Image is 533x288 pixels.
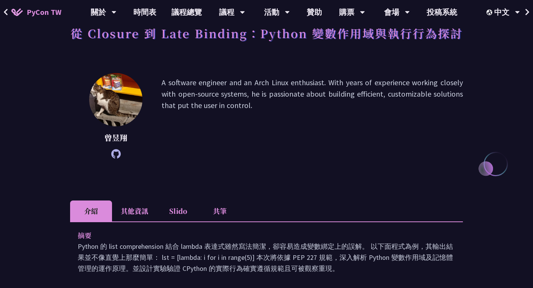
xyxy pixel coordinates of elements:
li: 共筆 [199,200,241,221]
p: Python 的 list comprehension 結合 lambda 表達式雖然寫法簡潔，卻容易造成變數綁定上的誤解。 以下面程式為例，其輸出結果並不像直覺上那麼簡單： lst = [la... [78,241,455,274]
h1: 從 Closure 到 Late Binding：Python 變數作用域與執行行為探討 [70,22,463,45]
span: PyCon TW [27,6,61,18]
li: 介紹 [70,200,112,221]
p: A software engineer and an Arch Linux enthusiast. With years of experience working closely with o... [162,77,463,155]
li: 其他資訊 [112,200,157,221]
img: Locale Icon [487,10,494,15]
p: 摘要 [78,230,440,241]
p: 曾昱翔 [89,132,142,143]
img: 曾昱翔 [89,73,142,126]
a: PyCon TW [4,3,69,22]
li: Slido [157,200,199,221]
img: Home icon of PyCon TW 2025 [11,8,23,16]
